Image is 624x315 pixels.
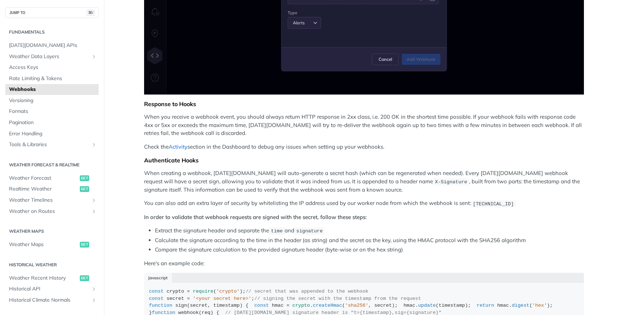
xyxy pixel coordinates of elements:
[5,29,99,35] h2: Fundamentals
[254,303,269,308] span: const
[5,95,99,106] a: Versioning
[5,62,99,73] a: Access Keys
[9,53,89,60] span: Weather Data Layers
[439,303,465,308] span: timestamp
[477,303,494,308] span: return
[403,303,415,308] span: hmac
[313,303,342,308] span: createHmac
[9,75,97,82] span: Rate Limiting & Tokens
[5,173,99,184] a: Weather Forecastget
[292,303,310,308] span: crypto
[5,262,99,268] h2: Historical Weather
[187,296,190,301] span: =
[9,208,89,215] span: Weather on Routes
[80,186,89,192] span: get
[9,175,78,182] span: Weather Forecast
[190,303,208,308] span: secret
[512,303,529,308] span: digest
[254,296,421,301] span: // signing the secret with the timestamp from the request
[5,40,99,51] a: [DATE][DOMAIN_NAME] APIs
[5,195,99,206] a: Weather TimelinesShow subpages for Weather Timelines
[532,303,547,308] span: 'hex'
[5,295,99,306] a: Historical Climate NormalsShow subpages for Historical Climate Normals
[169,143,187,150] a: Activity
[9,86,97,93] span: Webhooks
[91,209,97,214] button: Show subpages for Weather on Routes
[5,184,99,194] a: Realtime Weatherget
[149,303,173,308] span: function
[435,179,467,185] span: X-Signature
[155,246,584,254] li: Compare the signature calculation to the provided signature header (byte-wise or on the hex string)
[418,303,436,308] span: update
[91,54,97,60] button: Show subpages for Weather Data Layers
[149,289,164,294] span: const
[5,117,99,128] a: Pagination
[5,106,99,117] a: Formats
[144,169,584,194] p: When creating a webhook, [DATE][DOMAIN_NAME] will auto-generate a secret hash (which can be regen...
[213,303,240,308] span: timestamp
[175,303,187,308] span: sign
[166,296,184,301] span: secret
[144,214,367,220] strong: In order to validate that webhook requests are signed with the secret, follow these steps:
[497,303,509,308] span: hmac
[80,242,89,248] span: get
[473,201,513,206] span: [TECHNICAL_ID]
[5,51,99,62] a: Weather Data LayersShow subpages for Weather Data Layers
[5,73,99,84] a: Rate Limiting & Tokens
[345,303,368,308] span: 'sha256'
[144,100,584,108] div: Response to Hooks
[9,119,97,126] span: Pagination
[91,197,97,203] button: Show subpages for Weather Timelines
[374,303,392,308] span: secret
[187,289,190,294] span: =
[9,130,97,137] span: Error Handling
[5,7,99,18] button: JUMP TO⌘/
[271,228,282,234] span: time
[155,236,584,245] li: Calculate the signature according to the time in the header (as string) and the secret as the key...
[166,289,184,294] span: crypto
[80,275,89,281] span: get
[5,239,99,250] a: Weather Mapsget
[9,42,97,49] span: [DATE][DOMAIN_NAME] APIs
[5,84,99,95] a: Webhooks
[5,228,99,235] h2: Weather Maps
[9,275,78,282] span: Weather Recent History
[9,185,78,193] span: Realtime Weather
[155,227,584,235] li: Extract the signature header and separate the and
[5,162,99,168] h2: Weather Forecast & realtime
[87,10,95,16] span: ⌘/
[91,142,97,148] button: Show subpages for Tools & Libraries
[144,259,584,268] p: Here's an example code:
[144,199,584,207] p: You can also add an extra layer of security by whitelisting the IP address used by our worker nod...
[5,284,99,294] a: Historical APIShow subpages for Historical API
[9,141,89,148] span: Tools & Libraries
[9,241,78,248] span: Weather Maps
[272,303,283,308] span: hmac
[149,296,164,301] span: const
[144,143,584,151] p: Check the section in the Dashboard to debug any issues when setting up your webhooks.
[5,128,99,139] a: Error Handling
[5,139,99,150] a: Tools & LibrariesShow subpages for Tools & Libraries
[80,175,89,181] span: get
[144,113,584,137] p: When you receive a webhook event, you should always return HTTP response in 2xx class, i.e. 200 O...
[216,289,240,294] span: 'crypto'
[91,286,97,292] button: Show subpages for Historical API
[5,206,99,217] a: Weather on RoutesShow subpages for Weather on Routes
[9,97,97,104] span: Versioning
[9,285,89,293] span: Historical API
[5,273,99,284] a: Weather Recent Historyget
[193,296,251,301] span: '<your secret here>'
[9,64,97,71] span: Access Keys
[144,157,584,164] div: Authenticate Hooks
[286,303,289,308] span: =
[9,197,89,204] span: Weather Timelines
[9,108,97,115] span: Formats
[296,228,323,234] span: signature
[91,297,97,303] button: Show subpages for Historical Climate Normals
[246,289,368,294] span: // secret that was appended to the webhook
[9,297,89,304] span: Historical Climate Normals
[193,289,213,294] span: require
